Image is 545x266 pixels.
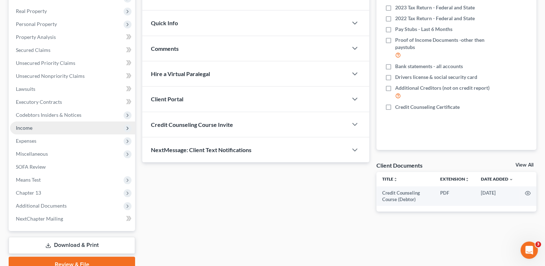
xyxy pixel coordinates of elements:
[16,151,48,157] span: Miscellaneous
[151,45,179,52] span: Comments
[395,103,460,111] span: Credit Counseling Certificate
[16,99,62,105] span: Executory Contracts
[16,138,36,144] span: Expenses
[10,44,135,57] a: Secured Claims
[376,186,434,206] td: Credit Counseling Course (Debtor)
[395,36,490,51] span: Proof of Income Documents -other then paystubs
[10,57,135,70] a: Unsecured Priority Claims
[465,177,469,182] i: unfold_more
[16,60,75,66] span: Unsecured Priority Claims
[395,63,463,70] span: Bank statements - all accounts
[16,164,46,170] span: SOFA Review
[9,237,135,254] a: Download & Print
[395,26,452,33] span: Pay Stubs - Last 6 Months
[16,21,57,27] span: Personal Property
[521,241,538,259] iframe: Intercom live chat
[16,216,63,222] span: NextChapter Mailing
[16,125,32,131] span: Income
[475,186,519,206] td: [DATE]
[151,70,210,77] span: Hire a Virtual Paralegal
[10,70,135,83] a: Unsecured Nonpriority Claims
[10,212,135,225] a: NextChapter Mailing
[16,34,56,40] span: Property Analysis
[151,19,178,26] span: Quick Info
[16,8,47,14] span: Real Property
[395,15,475,22] span: 2022 Tax Return - Federal and State
[16,47,50,53] span: Secured Claims
[10,96,135,108] a: Executory Contracts
[535,241,541,247] span: 3
[376,161,423,169] div: Client Documents
[16,86,35,92] span: Lawsuits
[151,96,183,102] span: Client Portal
[10,83,135,96] a: Lawsuits
[393,177,398,182] i: unfold_more
[395,4,475,11] span: 2023 Tax Return - Federal and State
[434,186,475,206] td: PDF
[10,160,135,173] a: SOFA Review
[395,74,477,81] span: Drivers license & social security card
[481,176,513,182] a: Date Added expand_more
[395,84,490,92] span: Additional Creditors (not on credit report)
[382,176,398,182] a: Titleunfold_more
[515,163,533,168] a: View All
[16,73,85,79] span: Unsecured Nonpriority Claims
[509,177,513,182] i: expand_more
[16,203,67,209] span: Additional Documents
[10,31,135,44] a: Property Analysis
[440,176,469,182] a: Extensionunfold_more
[151,121,233,128] span: Credit Counseling Course Invite
[16,112,81,118] span: Codebtors Insiders & Notices
[151,146,251,153] span: NextMessage: Client Text Notifications
[16,190,41,196] span: Chapter 13
[16,177,41,183] span: Means Test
